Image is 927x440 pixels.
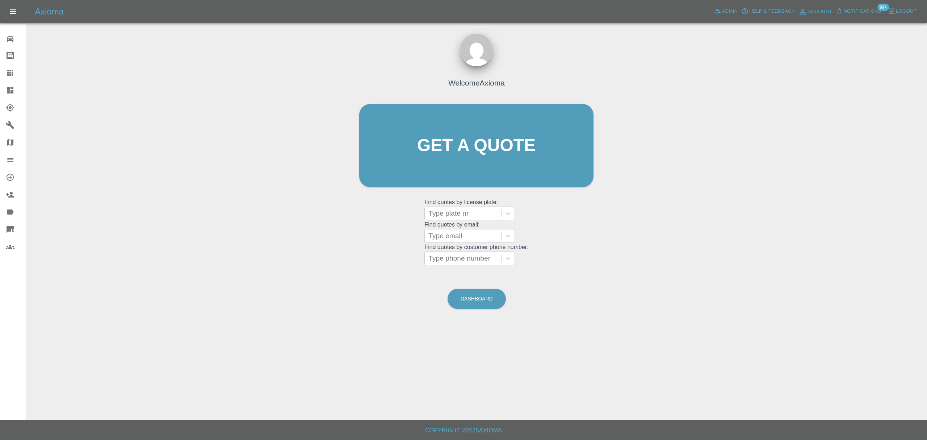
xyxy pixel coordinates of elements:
span: Notifications [844,7,881,16]
a: Account [797,6,834,17]
span: Admin [722,7,738,16]
span: Logout [896,7,916,16]
grid: Find quotes by email: [424,221,528,243]
span: 99+ [877,4,889,11]
h6: Copyright © 2025 Axioma [6,426,921,436]
grid: Find quotes by customer phone number: [424,244,528,265]
h4: Welcome Axioma [448,77,505,88]
h5: Axioma [35,6,64,17]
a: Admin [712,6,740,17]
a: Get a quote [359,104,593,187]
a: Dashboard [448,289,506,309]
button: Notifications [834,6,883,17]
button: Logout [886,6,918,17]
img: ... [460,34,493,66]
span: Help & Feedback [749,7,794,16]
span: Account [808,8,832,16]
button: Help & Feedback [739,6,796,17]
grid: Find quotes by license plate: [424,199,528,220]
button: Open drawer [4,3,22,20]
